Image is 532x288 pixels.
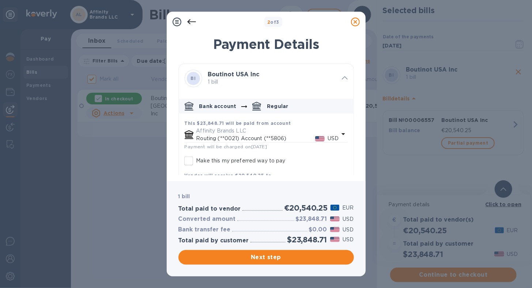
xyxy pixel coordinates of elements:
[208,78,336,86] p: 1 bill
[196,157,286,165] p: Make this my preferred way to pay
[185,144,267,149] span: Payment will be charged on [DATE]
[343,215,354,223] p: USD
[191,76,196,81] b: BI
[179,96,354,241] div: default-method
[315,136,325,141] img: USD
[184,253,348,262] span: Next step
[178,216,236,223] h3: Converted amount
[178,37,354,52] h1: Payment Details
[185,173,272,178] b: Vendor will receive €20,540.25 to
[179,64,354,93] div: BIBoutinot USA Inc 1 bill
[343,236,354,243] p: USD
[267,19,270,25] span: 2
[309,226,327,233] h3: $0.00
[287,235,327,244] h2: $23,848.71
[178,193,190,199] b: 1 bill
[178,226,231,233] h3: Bank transfer fee
[185,120,291,126] b: This $23,848.71 will be paid from account
[199,103,237,110] p: Bank account
[267,103,288,110] p: Regular
[196,135,315,142] p: Routing (**0021) Account (**5806)
[284,203,328,212] h2: €20,540.25
[178,206,241,212] h3: Total paid to vendor
[296,216,327,223] h3: $23,848.71
[330,216,340,222] img: USD
[330,227,340,232] img: USD
[343,226,354,234] p: USD
[178,250,354,265] button: Next step
[208,71,260,78] b: Boutinot USA Inc
[267,19,279,25] b: of 3
[196,127,339,135] p: Affinity Brands LLC
[330,237,340,242] img: USD
[328,135,339,142] p: USD
[178,237,249,244] h3: Total paid by customer
[342,204,354,212] p: EUR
